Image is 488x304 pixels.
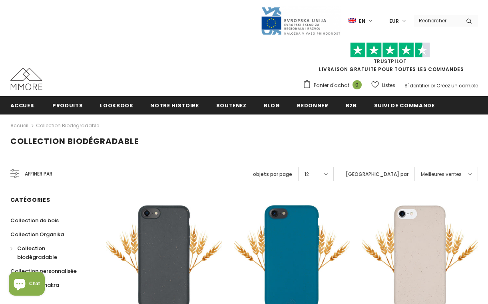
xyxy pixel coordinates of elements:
a: Produits [52,96,83,114]
a: Collection biodégradable [10,241,86,264]
span: B2B [346,102,357,109]
span: Blog [264,102,280,109]
a: Javni Razpis [261,17,341,24]
a: Créez un compte [436,82,478,89]
img: Cas MMORE [10,68,42,90]
a: Collection de bois [10,213,59,227]
label: objets par page [253,170,292,178]
span: or [430,82,435,89]
a: Notre histoire [150,96,199,114]
inbox-online-store-chat: Shopify online store chat [6,272,47,298]
a: Collection Organika [10,227,64,241]
a: Collection biodégradable [36,122,99,129]
span: Lookbook [100,102,133,109]
a: soutenez [216,96,247,114]
span: Affiner par [25,170,52,178]
label: [GEOGRAPHIC_DATA] par [346,170,408,178]
span: Collection Organika [10,231,64,238]
span: LIVRAISON GRATUITE POUR TOUTES LES COMMANDES [303,46,478,73]
a: B2B [346,96,357,114]
span: Collection biodégradable [10,136,139,147]
span: Produits [52,102,83,109]
span: EUR [389,17,399,25]
span: 12 [305,170,309,178]
img: Javni Razpis [261,6,341,36]
span: Catégories [10,196,50,204]
span: Meilleures ventes [421,170,462,178]
span: Collection de bois [10,217,59,224]
span: Accueil [10,102,36,109]
img: i-lang-1.png [349,18,356,24]
span: Collection biodégradable [17,245,57,261]
a: TrustPilot [374,58,407,65]
a: Panier d'achat 0 [303,79,366,91]
span: Notre histoire [150,102,199,109]
a: Collection personnalisée [10,264,77,278]
a: Suivi de commande [374,96,435,114]
a: Accueil [10,121,28,130]
a: Redonner [297,96,328,114]
a: Accueil [10,96,36,114]
a: S'identifier [404,82,429,89]
input: Search Site [414,15,460,26]
img: Faites confiance aux étoiles pilotes [350,42,430,58]
a: Blog [264,96,280,114]
span: Redonner [297,102,328,109]
span: soutenez [216,102,247,109]
span: Listes [382,81,395,89]
span: en [359,17,365,25]
span: Suivi de commande [374,102,435,109]
span: Panier d'achat [314,81,349,89]
a: Lookbook [100,96,133,114]
span: 0 [353,80,362,89]
span: Collection personnalisée [10,267,77,275]
a: Listes [371,78,395,92]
